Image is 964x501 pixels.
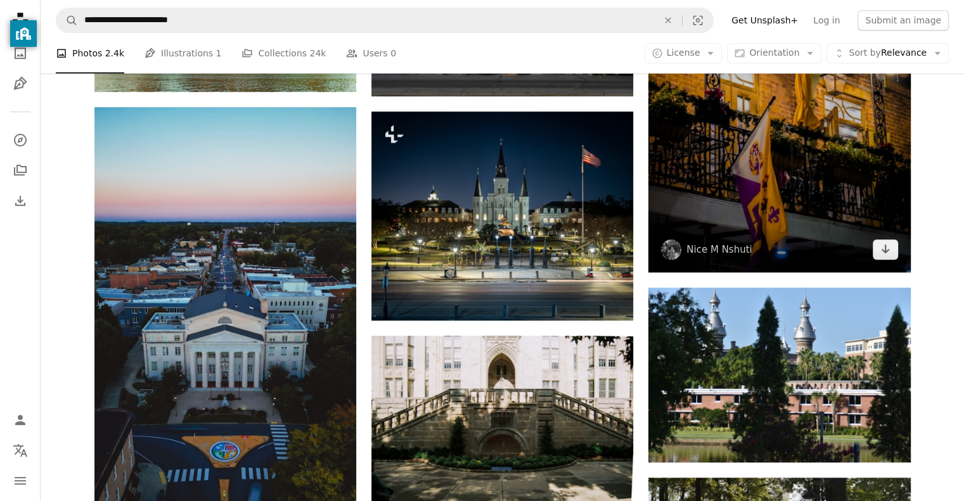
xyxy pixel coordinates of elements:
[8,158,33,183] a: Collections
[683,8,713,32] button: Visual search
[216,46,222,60] span: 1
[8,438,33,463] button: Language
[648,70,910,82] a: A building with a balcony at night with lights on
[145,33,221,73] a: Illustrations 1
[56,8,78,32] button: Search Unsplash
[648,288,910,462] img: white and brown concrete building near green trees during daytime
[390,46,396,60] span: 0
[858,10,949,30] button: Submit an image
[873,239,898,260] a: Download
[371,111,633,321] img: A night shot of buildings and the Flag of the USA in New Orleans
[371,417,633,429] a: A person sitting on a bench in front of a building
[8,407,33,433] a: Log in / Sign up
[94,334,356,345] a: a large building with a clock on it
[749,48,799,58] span: Orientation
[686,243,752,256] a: Nice M Nshuti
[10,20,37,47] button: privacy banner
[667,48,700,58] span: License
[346,33,396,73] a: Users 0
[8,41,33,66] a: Photos
[56,8,714,33] form: Find visuals sitewide
[371,210,633,221] a: A night shot of buildings and the Flag of the USA in New Orleans
[826,43,949,63] button: Sort byRelevance
[849,48,880,58] span: Sort by
[648,369,910,380] a: white and brown concrete building near green trees during daytime
[661,239,681,260] img: Go to Nice M Nshuti's profile
[8,468,33,493] button: Menu
[645,43,723,63] button: License
[724,10,806,30] a: Get Unsplash+
[241,33,326,73] a: Collections 24k
[806,10,847,30] a: Log in
[309,46,326,60] span: 24k
[654,8,682,32] button: Clear
[727,43,821,63] button: Orientation
[8,71,33,96] a: Illustrations
[849,47,927,60] span: Relevance
[8,127,33,153] a: Explore
[8,188,33,213] a: Download History
[8,8,33,35] a: Home — Unsplash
